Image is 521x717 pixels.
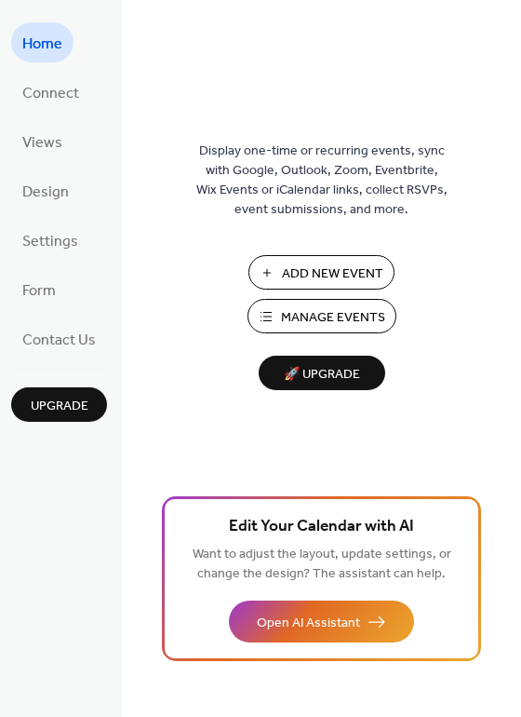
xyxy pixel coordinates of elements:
[257,614,360,633] span: Open AI Assistant
[22,178,69,207] span: Design
[31,397,88,416] span: Upgrade
[22,30,62,59] span: Home
[22,79,79,108] span: Connect
[248,255,394,290] button: Add New Event
[259,356,385,390] button: 🚀 Upgrade
[281,308,385,328] span: Manage Events
[270,362,374,387] span: 🚀 Upgrade
[11,121,73,161] a: Views
[22,227,78,256] span: Settings
[22,326,96,355] span: Contact Us
[11,269,67,309] a: Form
[11,318,107,358] a: Contact Us
[11,387,107,422] button: Upgrade
[229,601,414,643] button: Open AI Assistant
[247,299,396,333] button: Manage Events
[11,22,73,62] a: Home
[11,220,89,260] a: Settings
[196,142,448,220] span: Display one-time or recurring events, sync with Google, Outlook, Zoom, Eventbrite, Wix Events or ...
[229,514,414,540] span: Edit Your Calendar with AI
[22,129,62,157] span: Views
[193,542,451,587] span: Want to adjust the layout, update settings, or change the design? The assistant can help.
[11,72,90,112] a: Connect
[11,170,80,210] a: Design
[282,264,383,284] span: Add New Event
[22,277,56,305] span: Form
